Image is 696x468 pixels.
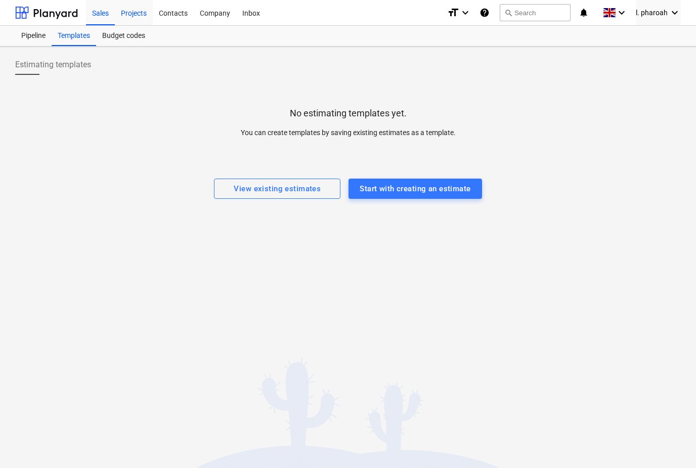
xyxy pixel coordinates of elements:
i: Knowledge base [480,7,490,19]
button: View existing estimates [214,179,340,199]
button: Search [500,4,571,21]
span: search [504,9,512,17]
i: keyboard_arrow_down [459,7,471,19]
button: Start with creating an estimate [349,179,482,199]
p: You can create templates by saving existing estimates as a template. [182,127,514,138]
div: Start with creating an estimate [360,182,470,195]
i: keyboard_arrow_down [669,7,681,19]
i: notifications [579,7,589,19]
span: l. pharoah [636,9,668,17]
a: Budget codes [96,26,151,46]
div: View existing estimates [234,182,321,195]
i: format_size [447,7,459,19]
i: keyboard_arrow_down [616,7,628,19]
a: Templates [52,26,96,46]
span: Estimating templates [15,59,91,71]
a: Pipeline [15,26,52,46]
p: No estimating templates yet. [290,107,407,119]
